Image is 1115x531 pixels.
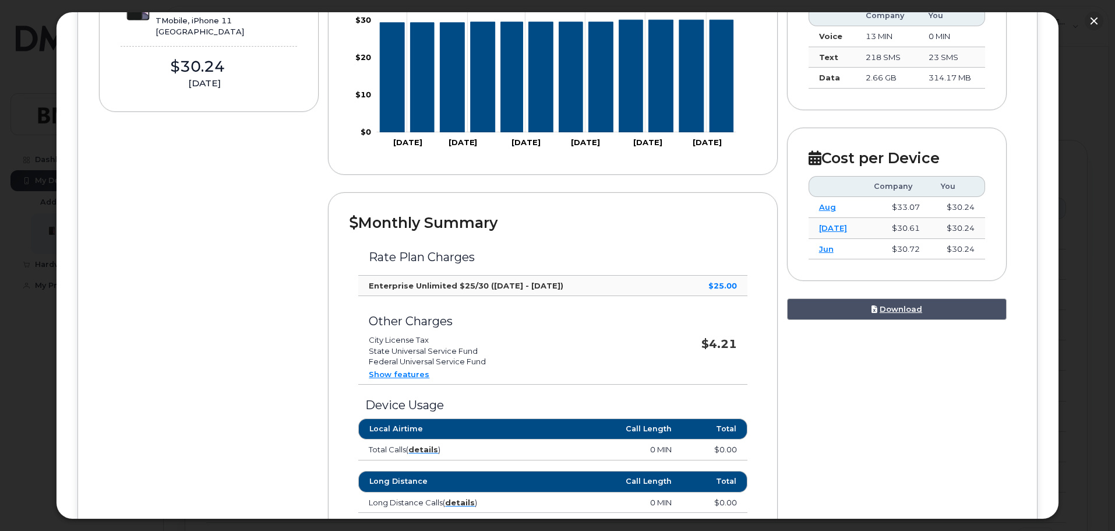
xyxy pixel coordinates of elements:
td: $33.07 [863,197,930,218]
strong: Enterprise Unlimited $25/30 ([DATE] - [DATE]) [369,281,563,290]
li: City License Tax [369,335,656,346]
td: $30.72 [863,239,930,260]
span: ( ) [443,498,477,507]
a: Show features [369,370,429,379]
strong: $25.00 [708,281,737,290]
th: Call Length [520,471,682,492]
td: $30.24 [930,197,985,218]
td: $30.24 [930,218,985,239]
th: Long Distance [358,471,520,492]
td: $0.00 [682,493,747,514]
h3: Other Charges [369,315,656,328]
a: Jun [819,244,834,254]
a: details [445,498,475,507]
li: State Universal Service Fund [369,346,656,357]
td: $0.00 [682,439,747,460]
span: ( ) [406,445,440,454]
h2: Monthly Summary [350,214,756,231]
th: Call Length [520,419,682,439]
a: details [408,445,438,454]
td: Long Distance Calls [358,493,520,514]
a: Aug [819,202,836,212]
a: [DATE] [819,223,847,233]
th: Local Airtime [358,419,520,439]
th: Total [682,471,747,492]
td: 0 MIN [520,439,682,460]
td: 0 MIN [520,493,682,514]
h3: Device Usage [358,399,747,412]
li: Federal Universal Service Fund [369,356,656,367]
th: Total [682,419,747,439]
td: $30.61 [863,218,930,239]
a: Download [787,298,1007,320]
td: Total Calls [358,439,520,460]
strong: $4.21 [701,337,737,351]
iframe: Messenger Launcher [1064,480,1106,522]
td: $30.24 [930,239,985,260]
h3: Rate Plan Charges [369,251,736,263]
